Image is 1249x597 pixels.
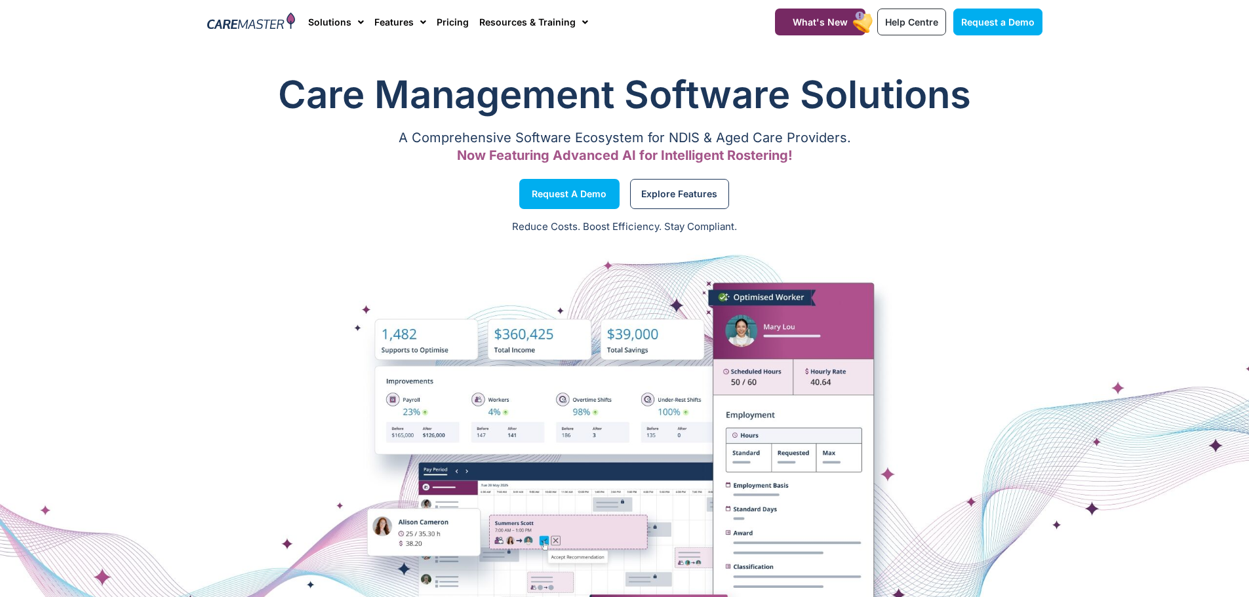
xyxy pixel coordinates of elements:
[457,147,793,163] span: Now Featuring Advanced AI for Intelligent Rostering!
[775,9,865,35] a: What's New
[630,179,729,209] a: Explore Features
[877,9,946,35] a: Help Centre
[207,12,296,32] img: CareMaster Logo
[207,134,1042,142] p: A Comprehensive Software Ecosystem for NDIS & Aged Care Providers.
[519,179,620,209] a: Request a Demo
[8,220,1241,235] p: Reduce Costs. Boost Efficiency. Stay Compliant.
[793,16,848,28] span: What's New
[885,16,938,28] span: Help Centre
[532,191,606,197] span: Request a Demo
[207,68,1042,121] h1: Care Management Software Solutions
[641,191,717,197] span: Explore Features
[953,9,1042,35] a: Request a Demo
[961,16,1035,28] span: Request a Demo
